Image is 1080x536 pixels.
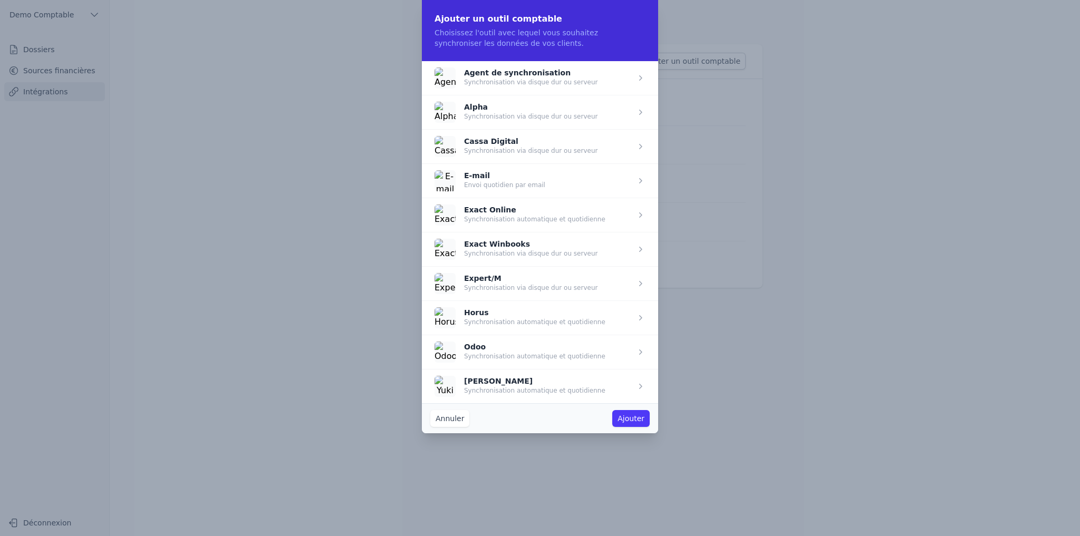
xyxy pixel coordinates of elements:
button: [PERSON_NAME] Synchronisation automatique et quotidienne [435,376,605,397]
button: Agent de synchronisation Synchronisation via disque dur ou serveur [435,67,597,89]
p: Horus [464,309,605,316]
button: E-mail Envoi quotidien par email [435,170,545,191]
p: Choisissez l'outil avec lequel vous souhaitez synchroniser les données de vos clients. [435,27,645,48]
p: Alpha [464,104,597,110]
button: Annuler [430,410,469,427]
p: E-mail [464,172,545,179]
button: Expert/M Synchronisation via disque dur ou serveur [435,273,597,294]
button: Horus Synchronisation automatique et quotidienne [435,307,605,328]
p: Exact Winbooks [464,241,597,247]
p: [PERSON_NAME] [464,378,605,384]
button: Ajouter [612,410,650,427]
button: Alpha Synchronisation via disque dur ou serveur [435,102,597,123]
button: Exact Online Synchronisation automatique et quotidienne [435,204,605,226]
p: Exact Online [464,207,605,213]
p: Expert/M [464,275,597,281]
p: Agent de synchronisation [464,70,597,76]
p: Odoo [464,344,605,350]
h2: Ajouter un outil comptable [435,13,645,25]
button: Odoo Synchronisation automatique et quotidienne [435,342,605,363]
p: Cassa Digital [464,138,597,144]
button: Exact Winbooks Synchronisation via disque dur ou serveur [435,239,597,260]
button: Cassa Digital Synchronisation via disque dur ou serveur [435,136,597,157]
